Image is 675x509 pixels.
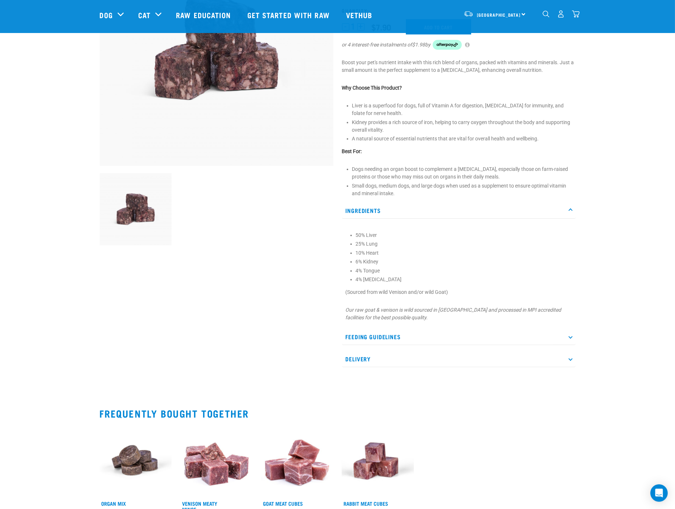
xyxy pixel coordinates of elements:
[102,502,126,505] a: Organ Mix
[342,202,576,219] p: Ingredients
[557,10,565,18] img: user.png
[356,267,572,275] li: 4% Tongue
[346,307,561,320] em: Our raw goat & venison is wild sourced in [GEOGRAPHIC_DATA] and processed in MPI accredited facil...
[240,0,339,29] a: Get started with Raw
[356,231,572,239] li: 50% Liver
[356,258,572,266] li: 6% Kidney
[100,425,172,497] img: Stack Of Circular Blocks of Organ Mix For Pets
[352,135,576,143] li: A natural source of essential nutrients that are vital for overall health and wellbeing.
[342,425,414,497] img: Stack of Rabbit Meat Cubes For Pets
[543,11,550,17] img: home-icon-1@2x.png
[342,85,402,91] strong: Why Choose This Product?
[342,329,576,345] p: Feeding Guidelines
[263,502,303,505] a: Goat Meat Cubes
[100,173,172,245] img: Wild Organ Mix
[339,0,382,29] a: Vethub
[100,9,113,20] a: Dog
[261,425,333,497] img: 1184 Wild Goat Meat Cubes Boneless 01
[650,484,668,502] div: Open Intercom Messenger
[346,288,572,296] p: (Sourced from wild Venison and/or wild Goat)
[356,240,572,248] li: 25% Lung
[433,40,462,50] img: Afterpay
[138,9,151,20] a: Cat
[356,249,572,257] li: 10% Heart
[342,40,576,50] div: or 4 interest-free instalments of by
[342,351,576,367] p: Delivery
[572,10,580,18] img: home-icon@2x.png
[343,502,388,505] a: Rabbit Meat Cubes
[412,41,425,49] span: $1.98
[352,182,576,197] li: Small dogs, medium dogs, and large dogs when used as a supplement to ensure optimal vitamin and m...
[352,119,576,134] li: Kidney provides a rich source of iron, helping to carry oxygen throughout the body and supporting...
[180,425,252,497] img: 1117 Venison Meat Mince 01
[477,13,521,16] span: [GEOGRAPHIC_DATA]
[342,59,576,74] p: Boost your pet's nutrient intake with this rich blend of organs, packed with vitamins and mineral...
[356,276,572,283] li: 4% [MEDICAL_DATA]
[352,165,576,181] li: Dogs needing an organ boost to complement a [MEDICAL_DATA], especially those on farm-raised prote...
[169,0,240,29] a: Raw Education
[342,148,362,154] strong: Best For:
[352,102,576,117] li: Liver is a superfood for dogs, full of Vitamin A for digestion, [MEDICAL_DATA] for immunity, and ...
[464,11,473,17] img: van-moving.png
[100,408,576,419] h2: Frequently bought together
